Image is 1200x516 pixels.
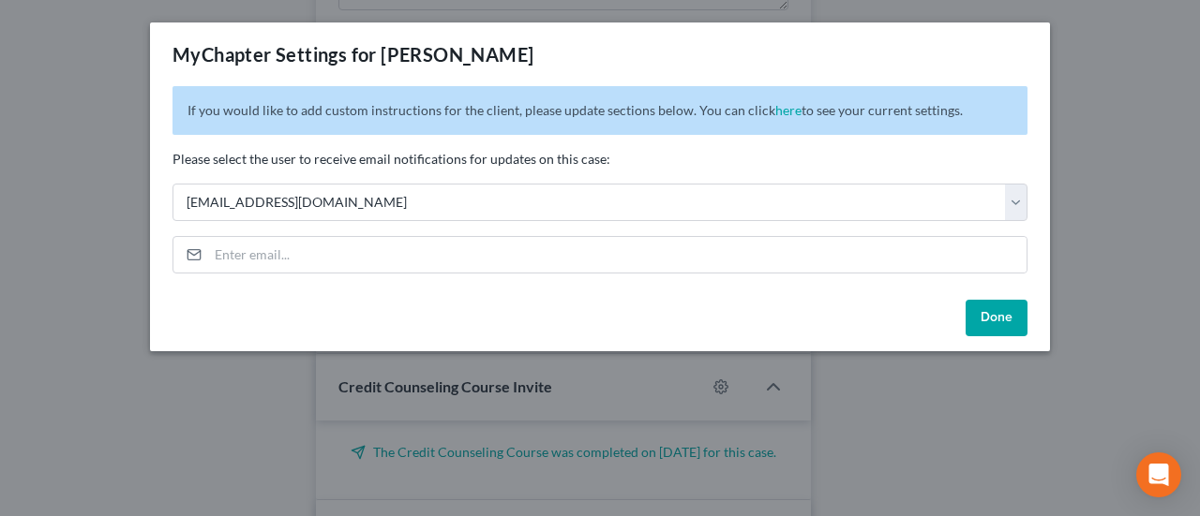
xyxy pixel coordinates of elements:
div: MyChapter Settings for [PERSON_NAME] [172,41,533,67]
a: here [775,102,802,118]
button: Done [966,300,1027,337]
input: Enter email... [208,237,1027,273]
span: You can click to see your current settings. [699,102,963,118]
div: Open Intercom Messenger [1136,452,1181,497]
span: If you would like to add custom instructions for the client, please update sections below. [187,102,697,118]
p: Please select the user to receive email notifications for updates on this case: [172,150,1027,169]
